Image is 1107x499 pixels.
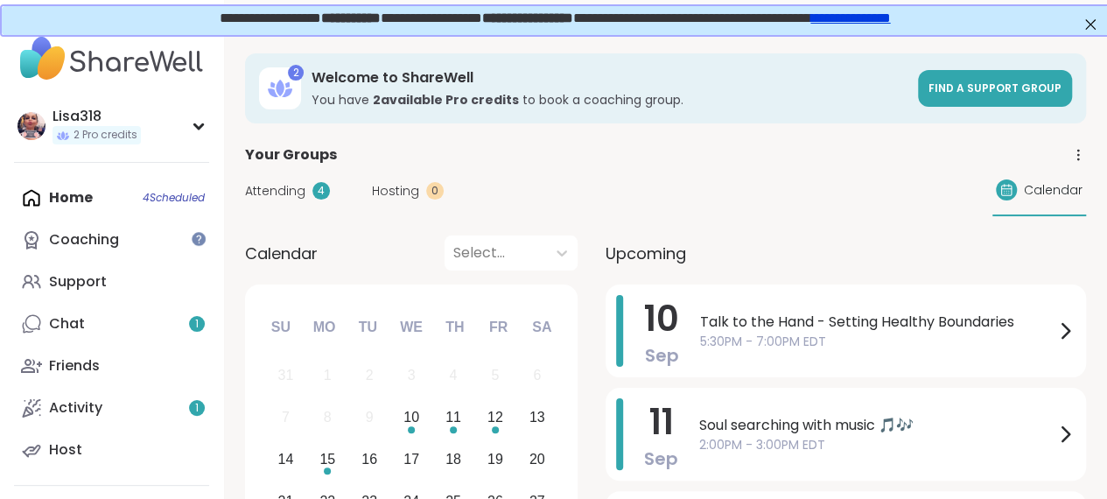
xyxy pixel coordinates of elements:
[435,441,473,479] div: Choose Thursday, September 18th, 2025
[14,345,209,387] a: Friends
[700,312,1054,333] span: Talk to the Hand - Setting Healthy Boundaries
[392,308,431,347] div: We
[445,405,461,429] div: 11
[14,261,209,303] a: Support
[445,447,461,471] div: 18
[408,363,416,387] div: 3
[518,399,556,437] div: Choose Saturday, September 13th, 2025
[14,429,209,471] a: Host
[319,447,335,471] div: 15
[351,357,389,395] div: Not available Tuesday, September 2nd, 2025
[476,441,514,479] div: Choose Friday, September 19th, 2025
[436,308,474,347] div: Th
[277,447,293,471] div: 14
[606,242,686,265] span: Upcoming
[533,363,541,387] div: 6
[49,398,102,418] div: Activity
[426,182,444,200] div: 0
[14,219,209,261] a: Coaching
[479,308,517,347] div: Fr
[393,399,431,437] div: Choose Wednesday, September 10th, 2025
[49,314,85,334] div: Chat
[393,441,431,479] div: Choose Wednesday, September 17th, 2025
[403,447,419,471] div: 17
[361,447,377,471] div: 16
[644,294,679,343] span: 10
[918,70,1072,107] a: Find a support group
[366,363,374,387] div: 2
[403,405,419,429] div: 10
[312,68,907,88] h3: Welcome to ShareWell
[351,441,389,479] div: Choose Tuesday, September 16th, 2025
[309,399,347,437] div: Not available Monday, September 8th, 2025
[14,28,209,89] img: ShareWell Nav Logo
[195,317,199,332] span: 1
[245,182,305,200] span: Attending
[245,242,318,265] span: Calendar
[195,401,199,416] span: 1
[267,399,305,437] div: Not available Sunday, September 7th, 2025
[649,397,674,446] span: 11
[522,308,561,347] div: Sa
[74,128,137,143] span: 2 Pro credits
[393,357,431,395] div: Not available Wednesday, September 3rd, 2025
[49,440,82,460] div: Host
[476,399,514,437] div: Choose Friday, September 12th, 2025
[267,357,305,395] div: Not available Sunday, August 31st, 2025
[644,446,678,471] span: Sep
[476,357,514,395] div: Not available Friday, September 5th, 2025
[324,405,332,429] div: 8
[49,230,119,249] div: Coaching
[435,399,473,437] div: Choose Thursday, September 11th, 2025
[309,441,347,479] div: Choose Monday, September 15th, 2025
[14,387,209,429] a: Activity1
[312,91,907,109] h3: You have to book a coaching group.
[277,363,293,387] div: 31
[1024,181,1082,200] span: Calendar
[348,308,387,347] div: Tu
[288,65,304,81] div: 2
[435,357,473,395] div: Not available Thursday, September 4th, 2025
[699,436,1054,454] span: 2:00PM - 3:00PM EDT
[309,357,347,395] div: Not available Monday, September 1st, 2025
[192,232,206,246] iframe: Spotlight
[518,357,556,395] div: Not available Saturday, September 6th, 2025
[305,308,343,347] div: Mo
[262,308,300,347] div: Su
[645,343,679,368] span: Sep
[53,107,141,126] div: Lisa318
[245,144,337,165] span: Your Groups
[518,441,556,479] div: Choose Saturday, September 20th, 2025
[49,356,100,376] div: Friends
[449,363,457,387] div: 4
[487,447,503,471] div: 19
[529,447,545,471] div: 20
[282,405,290,429] div: 7
[351,399,389,437] div: Not available Tuesday, September 9th, 2025
[372,182,419,200] span: Hosting
[699,415,1054,436] span: Soul searching with music 🎵🎶
[14,303,209,345] a: Chat1
[366,405,374,429] div: 9
[700,333,1054,351] span: 5:30PM - 7:00PM EDT
[312,182,330,200] div: 4
[928,81,1061,95] span: Find a support group
[491,363,499,387] div: 5
[529,405,545,429] div: 13
[373,91,519,109] b: 2 available Pro credit s
[267,441,305,479] div: Choose Sunday, September 14th, 2025
[487,405,503,429] div: 12
[49,272,107,292] div: Support
[324,363,332,387] div: 1
[18,112,46,140] img: Lisa318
